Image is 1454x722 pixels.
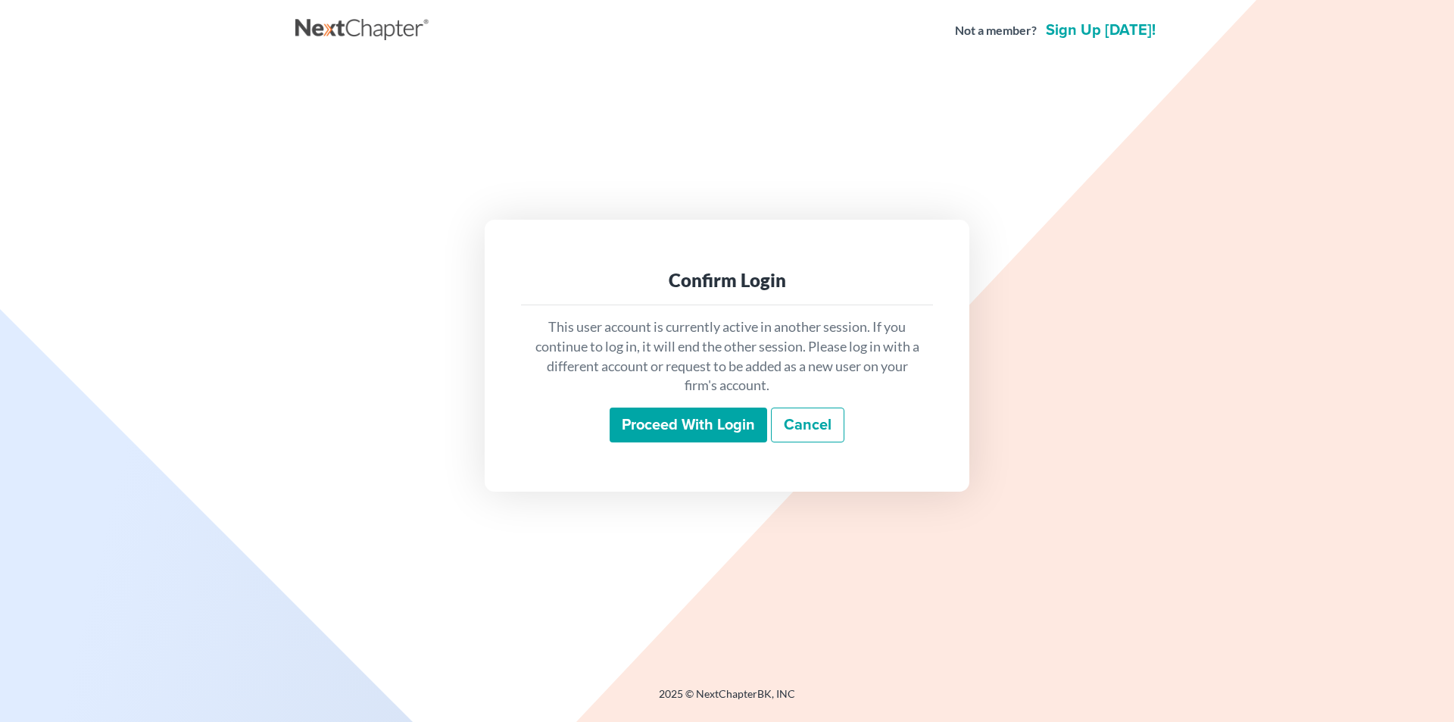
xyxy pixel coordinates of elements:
p: This user account is currently active in another session. If you continue to log in, it will end ... [533,317,921,395]
a: Sign up [DATE]! [1043,23,1159,38]
a: Cancel [771,408,844,442]
div: 2025 © NextChapterBK, INC [295,686,1159,714]
input: Proceed with login [610,408,767,442]
div: Confirm Login [533,268,921,292]
strong: Not a member? [955,22,1037,39]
